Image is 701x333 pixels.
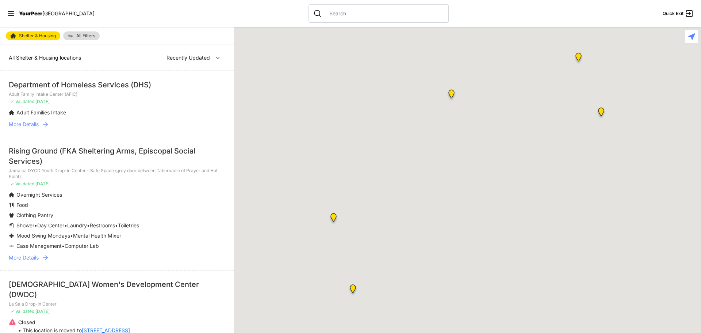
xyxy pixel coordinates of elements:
[90,222,115,228] span: Restrooms
[663,9,694,18] a: Quick Exit
[16,212,53,218] span: Clothing Pantry
[62,243,65,249] span: •
[64,222,67,228] span: •
[9,91,225,97] p: Adult Family Intake Center (AFIC)
[73,232,121,239] span: Mental Health Mixer
[663,11,683,16] span: Quick Exit
[35,181,50,186] span: [DATE]
[345,281,360,299] div: Hamilton Senior Center
[10,309,34,314] span: ✓ Validated
[9,279,225,300] div: [DEMOGRAPHIC_DATA] Women's Development Center (DWDC)
[680,14,695,31] div: Bailey House, Inc.
[87,222,90,228] span: •
[115,222,118,228] span: •
[571,50,586,67] div: 820 MRT Residential Chemical Dependence Treatment Program
[35,99,50,104] span: [DATE]
[34,222,37,228] span: •
[70,232,73,239] span: •
[19,10,42,16] span: YourPeer
[63,31,100,40] a: All Filters
[16,192,62,198] span: Overnight Services
[10,181,34,186] span: ✓ Validated
[6,31,60,40] a: Shelter & Housing
[19,11,95,16] a: YourPeer[GEOGRAPHIC_DATA]
[42,10,95,16] span: [GEOGRAPHIC_DATA]
[37,222,64,228] span: Day Center
[9,301,225,307] p: La Sala Drop-In Center
[118,222,139,228] span: Toiletries
[16,202,28,208] span: Food
[326,210,341,228] div: Administrative Office, No Walk-Ins
[9,54,81,61] span: All Shelter & Housing locations
[65,243,99,249] span: Computer Lab
[325,10,444,17] input: Search
[18,319,130,326] p: Closed
[9,146,225,166] div: Rising Ground (FKA Sheltering Arms, Episcopal Social Services)
[16,232,70,239] span: Mood Swing Mondays
[10,99,34,104] span: ✓ Validated
[16,243,62,249] span: Case Management
[67,222,87,228] span: Laundry
[16,222,34,228] span: Shower
[76,34,95,38] span: All Filters
[9,254,39,261] span: More Details
[9,80,225,90] div: Department of Homeless Services (DHS)
[9,121,39,128] span: More Details
[9,168,225,179] p: Jamaica DYCD Youth Drop-in Center - Safe Space (grey door between Tabernacle of Prayer and Hot Po...
[35,309,50,314] span: [DATE]
[9,121,225,128] a: More Details
[16,109,66,116] span: Adult Families Intake
[444,87,459,104] div: Trinity Lutheran Church
[19,34,56,38] span: Shelter & Housing
[9,254,225,261] a: More Details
